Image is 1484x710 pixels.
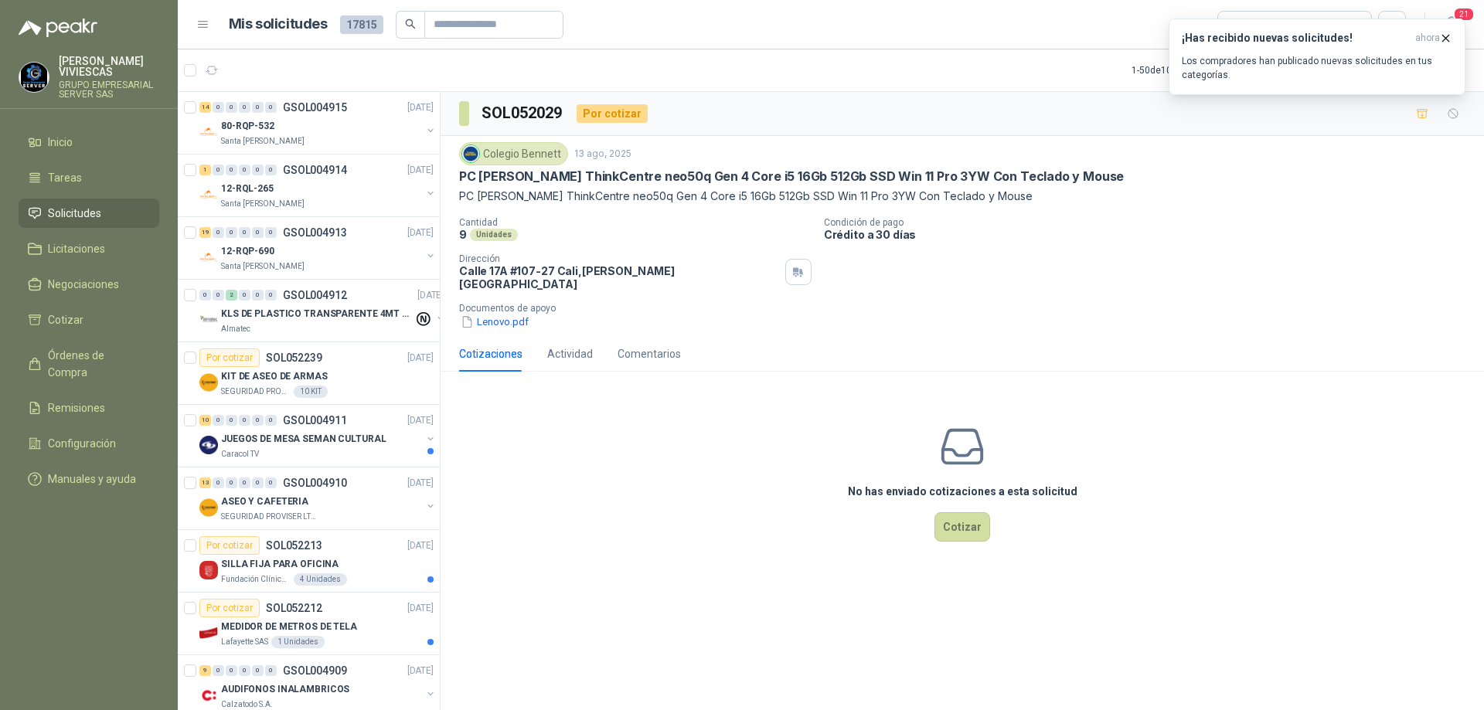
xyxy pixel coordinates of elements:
[1453,7,1475,22] span: 21
[19,305,159,335] a: Cotizar
[19,429,159,458] a: Configuración
[221,636,268,648] p: Lafayette SAS
[252,227,264,238] div: 0
[265,415,277,426] div: 0
[221,448,259,460] p: Caracol TV
[226,102,237,113] div: 0
[266,540,322,551] p: SOL052213
[459,168,1124,185] p: PC [PERSON_NAME] ThinkCentre neo50q Gen 4 Core i5 16Gb 512Gb SSD Win 11 Pro 3YW Con Teclado y Mouse
[48,276,119,293] span: Negociaciones
[462,145,479,162] img: Company Logo
[221,494,308,509] p: ASEO Y CAFETERIA
[239,165,250,175] div: 0
[221,135,305,148] p: Santa [PERSON_NAME]
[283,665,347,676] p: GSOL004909
[221,307,414,321] p: KLS DE PLASTICO TRANSPARENTE 4MT CAL 4 Y CINTA TRA
[407,476,434,491] p: [DATE]
[48,205,101,222] span: Solicitudes
[1132,58,1237,83] div: 1 - 50 de 10602
[226,165,237,175] div: 0
[199,223,437,273] a: 19 0 0 0 0 0 GSOL004913[DATE] Company Logo12-RQP-690Santa [PERSON_NAME]
[407,226,434,240] p: [DATE]
[239,102,250,113] div: 0
[252,102,264,113] div: 0
[199,161,437,210] a: 1 0 0 0 0 0 GSOL004914[DATE] Company Logo12-RQL-265Santa [PERSON_NAME]
[252,165,264,175] div: 0
[221,557,339,572] p: SILLA FIJA PARA OFICINA
[199,290,211,301] div: 0
[239,227,250,238] div: 0
[48,471,136,487] span: Manuales y ayuda
[48,240,105,257] span: Licitaciones
[265,165,277,175] div: 0
[19,127,159,157] a: Inicio
[199,227,211,238] div: 19
[459,314,530,330] button: Lenovo.pdf
[199,98,437,148] a: 14 0 0 0 0 0 GSOL004915[DATE] Company Logo80-RQP-532Santa [PERSON_NAME]
[221,198,305,210] p: Santa [PERSON_NAME]
[19,199,159,228] a: Solicitudes
[199,623,218,642] img: Company Logo
[199,561,218,579] img: Company Logo
[19,341,159,387] a: Órdenes de Compra
[239,415,250,426] div: 0
[199,536,260,555] div: Por cotizar
[574,147,631,161] p: 13 ago, 2025
[199,286,447,335] a: 0 0 2 0 0 0 GSOL004912[DATE] Company LogoKLS DE PLASTICO TRANSPARENTE 4MT CAL 4 Y CINTA TRAAlmatec
[48,435,116,452] span: Configuración
[824,228,1478,241] p: Crédito a 30 días
[221,182,274,196] p: 12-RQL-265
[459,217,812,228] p: Cantidad
[283,477,347,488] p: GSOL004910
[226,290,237,301] div: 2
[239,477,250,488] div: 0
[48,311,83,328] span: Cotizar
[199,102,211,113] div: 14
[407,413,434,428] p: [DATE]
[824,217,1478,228] p: Condición de pago
[848,483,1077,500] h3: No has enviado cotizaciones a esta solicitud
[239,290,250,301] div: 0
[199,373,218,392] img: Company Logo
[221,369,328,384] p: KIT DE ASEO DE ARMAS
[199,665,211,676] div: 9
[1169,19,1465,95] button: ¡Has recibido nuevas solicitudes!ahora Los compradores han publicado nuevas solicitudes en tus ca...
[252,290,264,301] div: 0
[19,393,159,423] a: Remisiones
[199,123,218,141] img: Company Logo
[407,664,434,678] p: [DATE]
[459,253,779,264] p: Dirección
[221,323,250,335] p: Almatec
[459,188,1465,205] p: PC [PERSON_NAME] ThinkCentre neo50q Gen 4 Core i5 16Gb 512Gb SSD Win 11 Pro 3YW Con Teclado y Mouse
[294,386,328,398] div: 10 KIT
[1227,16,1260,33] div: Todas
[19,163,159,192] a: Tareas
[221,244,274,259] p: 12-RQP-690
[283,227,347,238] p: GSOL004913
[1182,32,1409,45] h3: ¡Has recibido nuevas solicitudes!
[213,102,224,113] div: 0
[19,63,49,92] img: Company Logo
[178,342,440,405] a: Por cotizarSOL052239[DATE] Company LogoKIT DE ASEO DE ARMASSEGURIDAD PROVISER LTDA10 KIT
[407,351,434,365] p: [DATE]
[221,511,318,523] p: SEGURIDAD PROVISER LTDA
[1438,11,1465,39] button: 21
[547,345,593,362] div: Actividad
[283,415,347,426] p: GSOL004911
[213,290,224,301] div: 0
[459,142,568,165] div: Colegio Bennett
[252,415,264,426] div: 0
[213,665,224,676] div: 0
[407,601,434,616] p: [DATE]
[48,347,145,381] span: Órdenes de Compra
[283,165,347,175] p: GSOL004914
[221,432,386,447] p: JUEGOS DE MESA SEMAN CULTURAL
[265,102,277,113] div: 0
[340,15,383,34] span: 17815
[459,303,1478,314] p: Documentos de apoyo
[618,345,681,362] div: Comentarios
[199,165,211,175] div: 1
[221,386,291,398] p: SEGURIDAD PROVISER LTDA
[266,352,322,363] p: SOL052239
[199,248,218,267] img: Company Logo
